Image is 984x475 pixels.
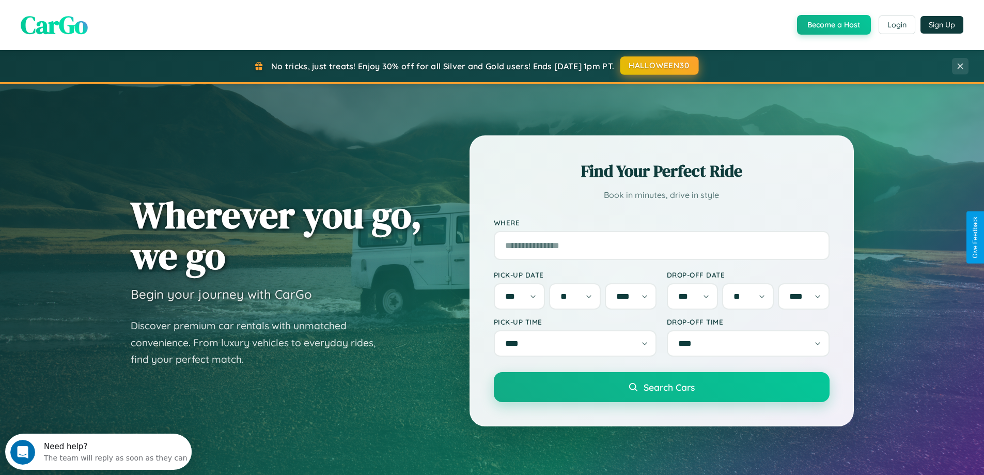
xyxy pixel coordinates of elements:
[494,160,830,182] h2: Find Your Perfect Ride
[494,218,830,227] label: Where
[131,194,422,276] h1: Wherever you go, we go
[271,61,614,71] span: No tricks, just treats! Enjoy 30% off for all Silver and Gold users! Ends [DATE] 1pm PT.
[644,381,695,393] span: Search Cars
[667,317,830,326] label: Drop-off Time
[620,56,699,75] button: HALLOWEEN30
[667,270,830,279] label: Drop-off Date
[879,16,915,34] button: Login
[494,188,830,203] p: Book in minutes, drive in style
[5,434,192,470] iframe: Intercom live chat discovery launcher
[131,317,389,368] p: Discover premium car rentals with unmatched convenience. From luxury vehicles to everyday rides, ...
[494,372,830,402] button: Search Cars
[131,286,312,302] h3: Begin your journey with CarGo
[494,317,657,326] label: Pick-up Time
[920,16,963,34] button: Sign Up
[4,4,192,33] div: Open Intercom Messenger
[972,217,979,258] div: Give Feedback
[10,440,35,465] iframe: Intercom live chat
[21,8,88,42] span: CarGo
[494,270,657,279] label: Pick-up Date
[39,9,182,17] div: Need help?
[39,17,182,28] div: The team will reply as soon as they can
[797,15,871,35] button: Become a Host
